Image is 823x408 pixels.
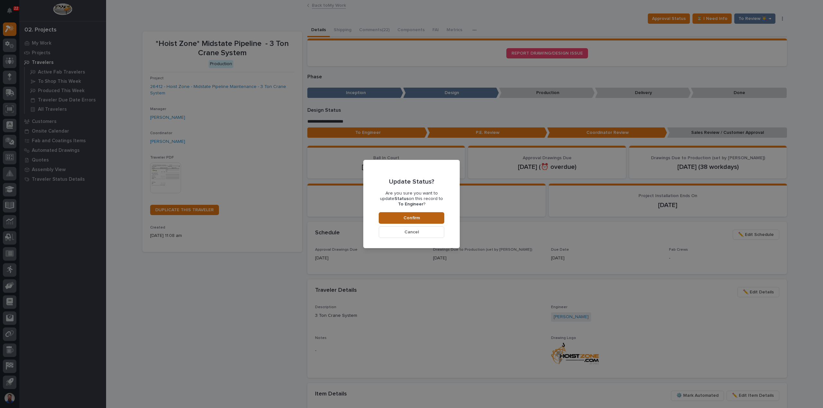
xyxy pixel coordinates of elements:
span: Confirm [403,215,420,221]
button: Confirm [379,212,444,224]
b: To Engineer [398,202,423,206]
p: Are you sure you want to update on this record to ? [379,191,444,207]
p: Update Status? [389,178,434,186]
b: Status [394,196,409,201]
button: Cancel [379,226,444,238]
span: Cancel [404,229,419,235]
